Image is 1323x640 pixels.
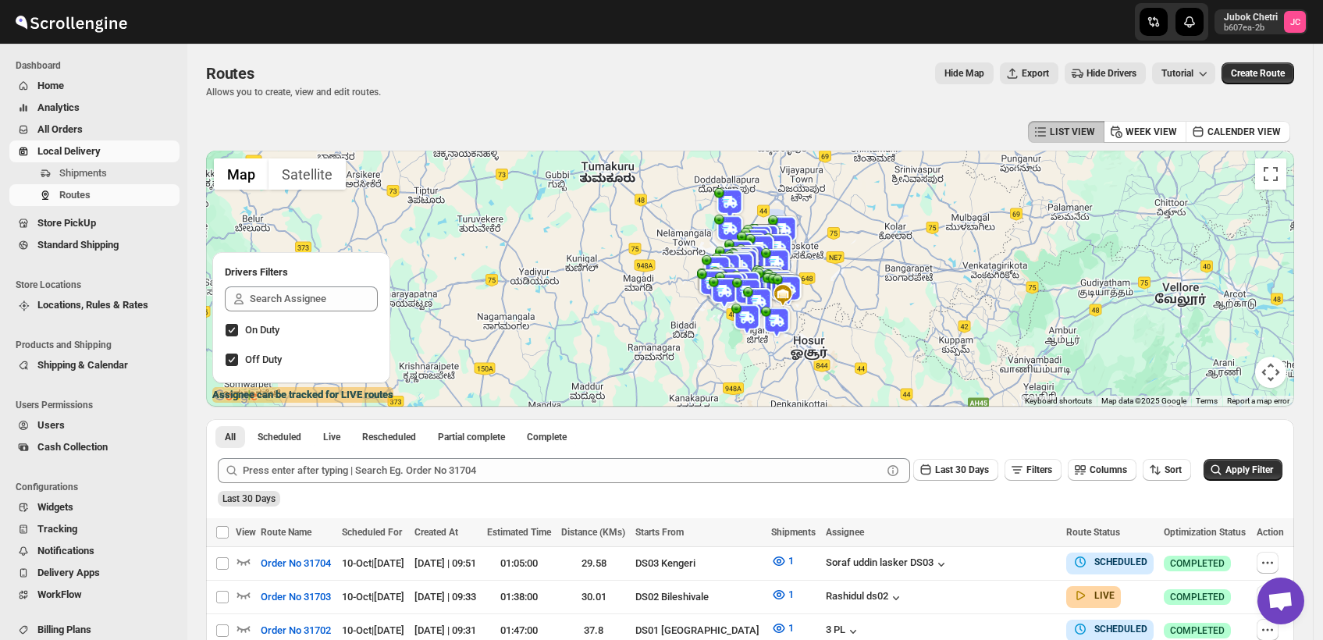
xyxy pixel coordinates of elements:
a: Terms (opens in new tab) [1196,396,1218,405]
label: Assignee can be tracked for LIVE routes [212,387,393,403]
span: 1 [788,622,794,634]
button: Filters [1005,459,1062,481]
span: Products and Shipping [16,339,180,351]
span: Sort [1165,464,1182,475]
button: Map camera controls [1255,357,1286,388]
span: Delivery Apps [37,567,100,578]
span: Create Route [1231,67,1285,80]
span: Order No 31703 [261,589,331,605]
span: 10-Oct | [DATE] [342,624,404,636]
span: WEEK VIEW [1126,126,1177,138]
span: All Orders [37,123,83,135]
span: Filters [1026,464,1052,475]
span: Store Locations [16,279,180,291]
span: Cash Collection [37,441,108,453]
button: Users [9,414,180,436]
span: All [225,431,236,443]
span: Estimated Time [487,527,551,538]
div: DS02 Bileshivale [635,589,762,605]
span: Apply Filter [1225,464,1273,475]
button: Cash Collection [9,436,180,458]
div: 01:38:00 [487,589,552,605]
button: Tracking [9,518,180,540]
a: Open this area in Google Maps (opens a new window) [210,386,261,407]
span: Tracking [37,523,77,535]
p: b607ea-2b [1224,23,1278,33]
span: 1 [788,555,794,567]
span: On Duty [245,324,279,336]
div: 29.58 [561,556,626,571]
span: 1 [788,588,794,600]
span: Route Name [261,527,311,538]
button: Columns [1068,459,1136,481]
span: Order No 31702 [261,623,331,638]
button: Shipments [9,162,180,184]
span: 10-Oct | [DATE] [342,557,404,569]
button: Keyboard shortcuts [1025,396,1092,407]
a: Report a map error [1227,396,1289,405]
span: Scheduled [258,431,301,443]
span: Complete [527,431,567,443]
button: Analytics [9,97,180,119]
span: Home [37,80,64,91]
span: CALENDER VIEW [1207,126,1281,138]
span: Rescheduled [362,431,416,443]
span: 10-Oct | [DATE] [342,591,404,603]
button: Show street map [214,158,269,190]
span: Partial complete [438,431,505,443]
b: SCHEDULED [1094,624,1147,635]
span: Tutorial [1161,68,1193,80]
button: Shipping & Calendar [9,354,180,376]
div: [DATE] | 09:33 [414,589,477,605]
button: WEEK VIEW [1104,121,1186,143]
div: [DATE] | 09:51 [414,556,477,571]
input: Press enter after typing | Search Eg. Order No 31704 [243,458,882,483]
button: 1 [762,582,803,607]
button: 3 PL [826,624,861,639]
b: LIVE [1094,590,1115,601]
span: Last 30 Days [935,464,989,475]
input: Search Assignee [250,286,378,311]
span: COMPLETED [1170,624,1225,637]
button: Create Route [1222,62,1294,84]
img: ScrollEngine [12,2,130,41]
button: User menu [1215,9,1307,34]
span: Jubok Chetri [1284,11,1306,33]
text: JC [1290,17,1300,27]
h2: Drivers Filters [225,265,378,280]
button: 1 [762,549,803,574]
span: Live [323,431,340,443]
button: WorkFlow [9,584,180,606]
span: Order No 31704 [261,556,331,571]
span: COMPLETED [1170,591,1225,603]
span: Store PickUp [37,217,96,229]
span: Optimization Status [1164,527,1246,538]
div: 01:05:00 [487,556,552,571]
button: Order No 31703 [251,585,340,610]
span: View [236,527,256,538]
span: Shipping & Calendar [37,359,128,371]
span: Users [37,419,65,431]
div: Soraf uddin lasker DS03 [826,556,949,572]
span: Hide Drivers [1086,67,1136,80]
button: Tutorial [1152,62,1215,84]
button: SCHEDULED [1072,554,1147,570]
span: Last 30 Days [222,493,276,504]
button: Locations, Rules & Rates [9,294,180,316]
button: SCHEDULED [1072,621,1147,637]
span: Scheduled For [342,527,402,538]
span: Routes [206,64,254,83]
div: 01:47:00 [487,623,552,638]
span: Shipments [59,167,107,179]
button: Rashidul ds02 [826,590,904,606]
div: 37.8 [561,623,626,638]
span: Shipments [771,527,816,538]
span: Assignee [826,527,864,538]
span: Configurations [16,481,180,493]
span: Dashboard [16,59,180,72]
b: SCHEDULED [1094,556,1147,567]
div: 30.01 [561,589,626,605]
span: Widgets [37,501,73,513]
